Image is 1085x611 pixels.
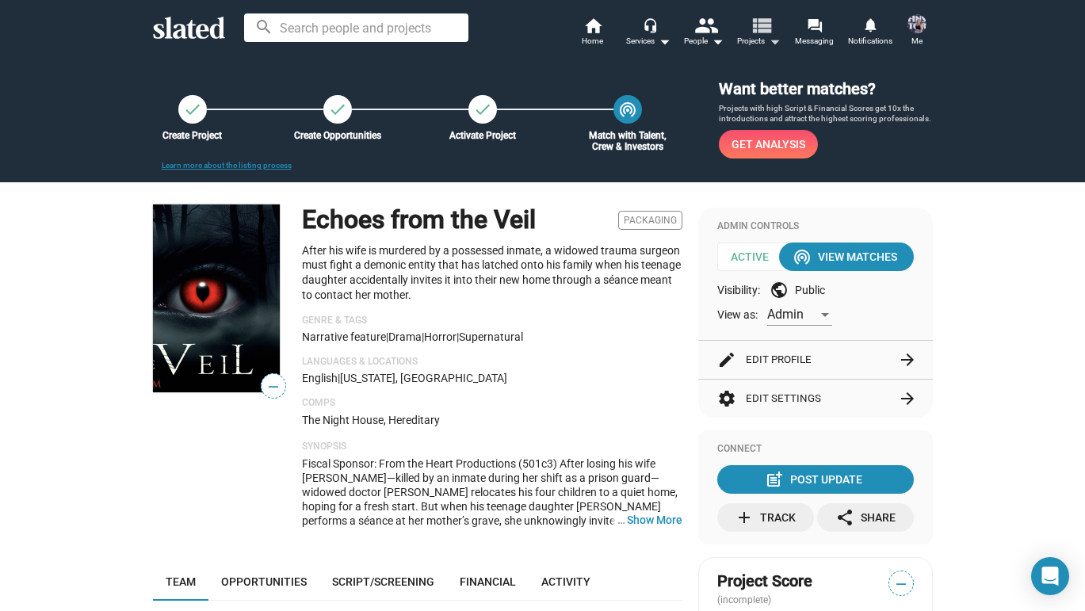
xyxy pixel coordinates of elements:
span: Me [911,32,923,51]
span: Get Analysis [732,130,805,158]
div: People [684,32,724,51]
span: Notifications [848,32,892,51]
mat-icon: forum [807,17,822,32]
div: View Matches [796,242,897,271]
div: Open Intercom Messenger [1031,557,1069,595]
p: After his wife is murdered by a possessed inmate, a widowed trauma surgeon must fight a demonic e... [302,243,682,302]
span: Messaging [795,32,834,51]
a: Learn more about the listing process [162,161,292,170]
span: [US_STATE], [GEOGRAPHIC_DATA] [340,372,507,384]
img: Nicole Sell [907,14,926,33]
span: Narrative feature [302,330,386,343]
mat-icon: add [735,508,754,527]
a: Opportunities [208,563,319,601]
mat-icon: share [835,508,854,527]
h1: Echoes from the Veil [302,203,536,237]
button: Edit Profile [717,341,914,379]
a: Notifications [842,16,898,51]
div: Services [626,32,670,51]
a: Team [153,563,208,601]
span: … [610,513,627,527]
mat-icon: public [770,281,789,300]
span: Projects [737,32,781,51]
span: — [889,574,913,594]
mat-icon: arrow_forward [898,350,917,369]
span: (incomplete) [717,594,774,605]
mat-icon: arrow_drop_down [655,32,674,51]
button: View Matches [779,242,914,271]
div: Match with Talent, Crew & Investors [575,130,680,152]
mat-icon: settings [717,389,736,408]
button: Post Update [717,465,914,494]
p: Synopsis [302,441,682,453]
mat-icon: notifications [862,17,877,32]
button: Nicole SellMe [898,11,936,52]
a: Script/Screening [319,563,447,601]
img: Echoes from the Veil [153,204,280,392]
mat-icon: check [328,100,347,119]
span: — [262,376,285,397]
a: Home [565,16,621,51]
div: Track [735,503,796,532]
span: Project Score [717,571,812,592]
span: | [422,330,424,343]
span: Supernatural [459,330,523,343]
button: …Show More [627,513,682,527]
span: Packaging [618,211,682,230]
button: Share [817,503,914,532]
mat-icon: wifi_tethering [793,247,812,266]
a: Activity [529,563,603,601]
mat-icon: people [693,13,716,36]
a: Financial [447,563,529,601]
a: Create Opportunities [323,95,352,124]
span: Active [717,242,793,271]
p: Genre & Tags [302,315,682,327]
span: Script/Screening [332,575,434,588]
p: Projects with high Script & Financial Scores get 10x the introductions and attract the highest sc... [719,103,933,124]
mat-icon: wifi_tethering [618,100,637,119]
button: Services [621,16,676,51]
span: View as: [717,307,758,323]
div: Create Opportunities [285,130,390,141]
mat-icon: headset_mic [643,17,657,32]
span: | [338,372,340,384]
mat-icon: check [473,100,492,119]
span: | [457,330,459,343]
mat-icon: arrow_drop_down [708,32,727,51]
mat-icon: home [583,16,602,35]
mat-icon: view_list [749,13,772,36]
button: Edit Settings [717,380,914,418]
span: Horror [424,330,457,343]
h3: Want better matches? [719,78,933,100]
div: Create Project [140,130,245,141]
span: | [386,330,388,343]
a: Get Analysis [719,130,818,158]
span: Opportunities [221,575,307,588]
mat-icon: post_add [765,470,784,489]
button: Activate Project [468,95,497,124]
button: Projects [732,16,787,51]
a: Match with Talent, Crew & Investors [613,95,642,124]
p: Comps [302,397,682,410]
div: Admin Controls [717,220,914,233]
p: Languages & Locations [302,356,682,369]
span: Team [166,575,196,588]
mat-icon: edit [717,350,736,369]
span: Drama [388,330,422,343]
mat-icon: arrow_forward [898,389,917,408]
a: Messaging [787,16,842,51]
button: Track [717,503,814,532]
span: Admin [767,307,804,322]
p: The Night House, Hereditary [302,413,682,428]
span: English [302,372,338,384]
div: Connect [717,443,914,456]
input: Search people and projects [244,13,468,42]
div: Post Update [768,465,862,494]
div: Share [835,503,896,532]
div: Activate Project [430,130,535,141]
span: Home [582,32,603,51]
mat-icon: arrow_drop_down [765,32,784,51]
button: People [676,16,732,51]
mat-icon: check [183,100,202,119]
span: Activity [541,575,590,588]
